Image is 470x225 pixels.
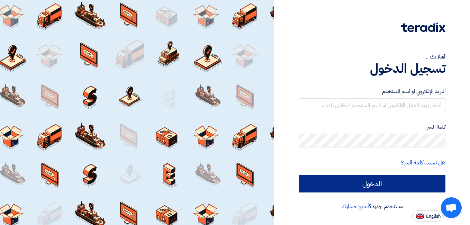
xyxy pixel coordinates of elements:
[299,53,445,61] div: أهلا بك ...
[299,175,445,192] input: الدخول
[299,123,445,131] label: كلمة السر
[401,22,445,32] img: Teradix logo
[342,202,369,210] a: أنشئ حسابك
[299,88,445,96] label: البريد الإلكتروني او اسم المستخدم
[416,214,424,219] img: en-US.png
[299,61,445,76] h1: تسجيل الدخول
[299,202,445,210] div: مستخدم جديد؟
[426,214,441,219] span: English
[401,159,445,167] a: هل نسيت كلمة السر؟
[299,98,445,112] input: أدخل بريد العمل الإلكتروني او اسم المستخدم الخاص بك ...
[441,197,462,218] div: Open chat
[412,210,443,222] button: English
